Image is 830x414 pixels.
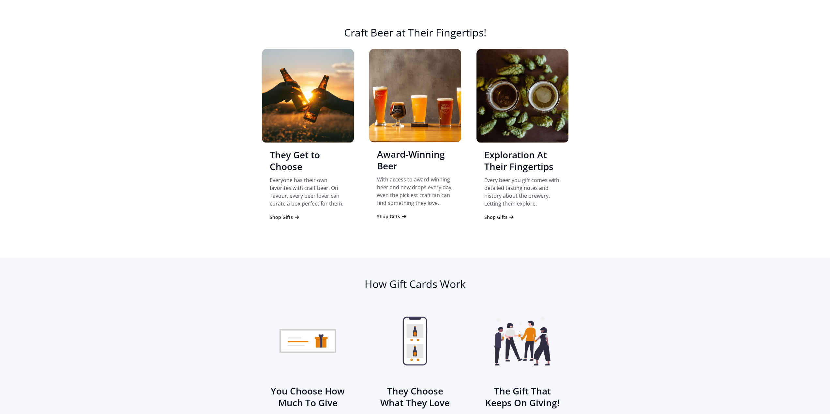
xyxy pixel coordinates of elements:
h3: They Choose What They Love [377,385,453,408]
div: carousel [262,49,568,248]
a: Shop Gifts [270,214,300,221]
div: 1 of 4 [262,49,354,227]
div: Shop Gifts [484,214,507,221]
h2: Craft Beer at Their Fingertips! [262,26,568,46]
h2: How Gift Cards Work [262,278,568,291]
p: Everyone has their own favorites with craft beer. On Tavour, every beer lover can curate a box pe... [270,176,346,207]
h3: They Get to Choose [270,149,346,172]
h3: You Choose How Much To Give [270,385,346,408]
h3: The Gift That Keeps On Giving! [484,385,561,408]
p: With access to award-winning beer and new drops every day, even the pickiest craft fan can find s... [377,176,453,207]
a: Shop Gifts [484,214,515,221]
div: Shop Gifts [270,214,293,221]
div: Shop Gifts [377,213,400,220]
div: 3 of 4 [476,49,568,227]
p: Every beer you gift comes with detailed tasting notes and history about the brewery. Letting them... [484,176,561,207]
h3: Award-Winning Beer [377,148,453,172]
div: 2 of 4 [369,49,461,226]
h3: Exploration At Their Fingertips [484,149,561,172]
a: Shop Gifts [377,213,407,220]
